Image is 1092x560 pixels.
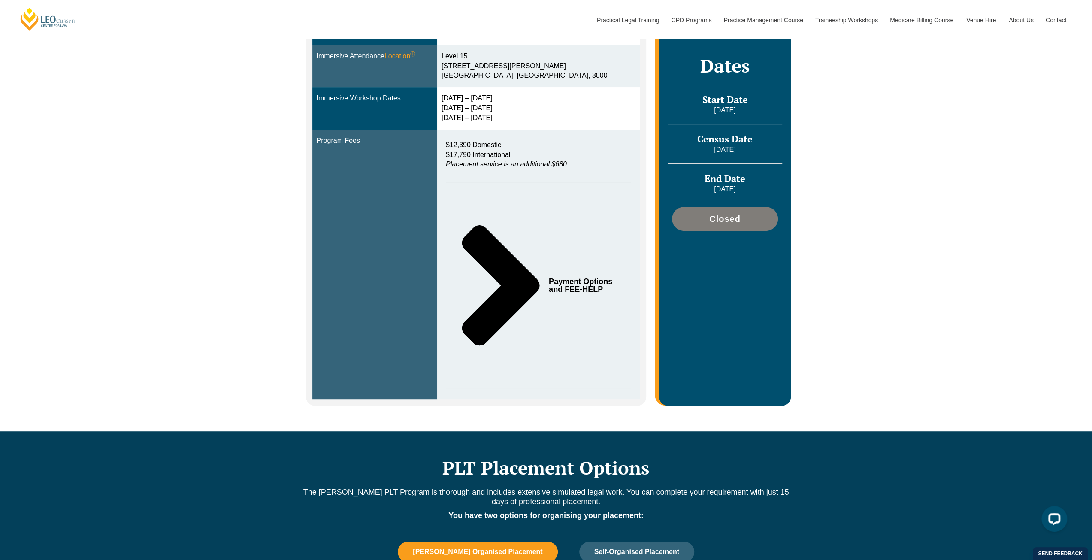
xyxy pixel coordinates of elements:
a: Contact [1039,2,1073,39]
p: The [PERSON_NAME] PLT Program is thorough and includes extensive simulated legal work. You can co... [302,487,791,506]
div: Immersive Workshop Dates [317,94,433,103]
h2: PLT Placement Options [302,457,791,478]
span: End Date [705,172,745,185]
span: Start Date [702,93,747,106]
span: Self-Organised Placement [594,548,679,556]
a: About Us [1002,2,1039,39]
a: Closed [672,207,777,231]
a: Traineeship Workshops [809,2,883,39]
p: [DATE] [668,185,782,194]
span: Location [384,51,416,61]
span: $17,790 International [446,151,510,158]
p: [DATE] [668,145,782,154]
div: Level 15 [STREET_ADDRESS][PERSON_NAME] [GEOGRAPHIC_DATA], [GEOGRAPHIC_DATA], 3000 [442,51,635,81]
h2: Dates [668,55,782,76]
span: [PERSON_NAME] Organised Placement [413,548,542,556]
span: Closed [709,215,741,223]
span: Payment Options and FEE-HELP [549,278,616,293]
a: Medicare Billing Course [883,2,960,39]
a: Practical Legal Training [590,2,665,39]
div: Program Fees [317,136,433,146]
strong: You have two options for organising your placement: [448,511,644,520]
p: [DATE] [668,106,782,115]
a: Practice Management Course [717,2,809,39]
a: Venue Hire [960,2,1002,39]
iframe: LiveChat chat widget [1035,502,1071,539]
div: Immersive Attendance [317,51,433,61]
a: CPD Programs [665,2,717,39]
span: $12,390 Domestic [446,141,501,148]
a: [PERSON_NAME] Centre for Law [19,7,76,31]
div: [DATE] – [DATE] [DATE] – [DATE] [DATE] – [DATE] [442,94,635,123]
span: Census Date [697,133,753,145]
sup: ⓘ [410,51,415,57]
em: Placement service is an additional $680 [446,160,567,168]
